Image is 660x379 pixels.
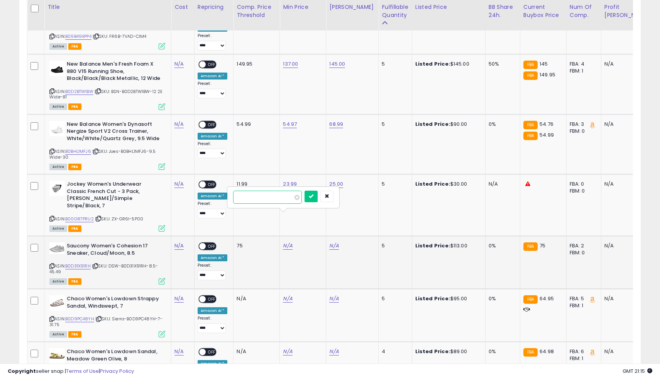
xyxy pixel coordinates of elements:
[604,242,648,249] div: N/A
[67,295,161,311] b: Chaco Women's Lowdown Strappy Sandal, Windswept, 7
[66,367,99,375] a: Terms of Use
[540,131,554,139] span: 54.99
[489,242,514,249] div: 0%
[198,73,228,80] div: Amazon AI *
[489,295,514,302] div: 0%
[49,61,65,76] img: 31VY+HGnCPL._SL40_.jpg
[237,181,274,188] div: 11.99
[49,121,165,169] div: ASIN:
[49,316,163,327] span: | SKU: Sierra-B0D9PC48YH-7-31.75
[523,242,538,251] small: FBA
[415,120,450,128] b: Listed Price:
[523,3,563,19] div: Current Buybox Price
[523,61,538,69] small: FBA
[283,3,323,11] div: Min Price
[523,295,538,304] small: FBA
[489,61,514,68] div: 50%
[237,348,274,355] div: N/A
[198,133,228,140] div: Amazon AI *
[623,367,652,375] span: 2025-09-17 21:15 GMT
[68,43,81,50] span: FBA
[198,263,228,280] div: Preset:
[67,121,161,144] b: New Balance Women's Dynasoft Nergize Sport V2 Cross Trainer, White/White/Quartz Grey, 9.5 Wide
[49,88,163,100] span: | SKU: BSN-B0D2BTW1BW-12 2E Wide-81
[415,348,479,355] div: $89.00
[49,164,67,170] span: All listings currently available for purchase on Amazon
[415,242,450,249] b: Listed Price:
[382,121,406,128] div: 5
[49,295,165,337] div: ASIN:
[49,225,67,232] span: All listings currently available for purchase on Amazon
[8,367,36,375] strong: Copyright
[523,132,538,140] small: FBA
[198,193,228,200] div: Amazon AI *
[174,348,184,355] a: N/A
[65,148,91,155] a: B0BHL1MFJ6
[570,121,595,128] div: FBA: 3
[49,348,65,364] img: 31DySHQyhQL._SL40_.jpg
[604,61,648,68] div: N/A
[570,61,595,68] div: FBA: 4
[489,3,517,19] div: BB Share 24h.
[382,295,406,302] div: 5
[523,348,538,357] small: FBA
[489,181,514,188] div: N/A
[65,88,93,95] a: B0D2BTW1BW
[283,60,298,68] a: 137.00
[206,243,218,250] span: OFF
[329,348,338,355] a: N/A
[570,181,595,188] div: FBA: 0
[283,120,297,128] a: 54.97
[237,121,274,128] div: 54.99
[47,3,168,11] div: Title
[174,120,184,128] a: N/A
[198,33,228,51] div: Preset:
[95,216,143,222] span: | SKU: ZX-GR6I-5P00
[49,13,165,49] div: ASIN:
[489,121,514,128] div: 0%
[540,295,554,302] span: 64.95
[604,295,648,302] div: N/A
[382,61,406,68] div: 5
[49,242,165,284] div: ASIN:
[68,164,81,170] span: FBA
[570,355,595,362] div: FBM: 1
[49,148,156,160] span: | SKU: Joes-B0BHL1MFJ6-9.5 Wide-30
[67,242,161,259] b: Saucony Women's Cohesion 17 Sneaker, Cloud/Moon, 8.5
[68,225,81,232] span: FBA
[174,180,184,188] a: N/A
[65,263,91,269] a: B0D31X91RH
[206,121,218,128] span: OFF
[49,263,158,274] span: | SKU: DSW-B0D31X91RH-8.5-45.49
[540,71,555,78] span: 149.95
[283,180,297,188] a: 23.99
[570,302,595,309] div: FBM: 1
[93,33,147,39] span: | SKU: FR6B-7VAD-CIM4
[382,348,406,355] div: 4
[382,242,406,249] div: 5
[540,120,553,128] span: 54.76
[206,349,218,355] span: OFF
[49,103,67,110] span: All listings currently available for purchase on Amazon
[329,242,338,250] a: N/A
[100,367,134,375] a: Privacy Policy
[523,71,538,80] small: FBA
[570,295,595,302] div: FBA: 5
[198,3,230,11] div: Repricing
[67,61,161,84] b: New Balance Men's Fresh Foam X 880 V15 Running Shoe, Black/Black/Black Metallic, 12 Wide
[198,81,228,98] div: Preset:
[382,181,406,188] div: 5
[237,242,274,249] div: 75
[49,181,65,196] img: 415p+RE9s9L._SL40_.jpg
[570,249,595,256] div: FBM: 0
[415,348,450,355] b: Listed Price:
[604,3,650,19] div: Profit [PERSON_NAME]
[237,295,274,302] div: N/A
[68,103,81,110] span: FBA
[283,348,292,355] a: N/A
[198,307,228,314] div: Amazon AI *
[68,278,81,285] span: FBA
[570,242,595,249] div: FBA: 2
[65,216,94,222] a: B00G87PRU2
[237,3,276,19] div: Comp. Price Threshold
